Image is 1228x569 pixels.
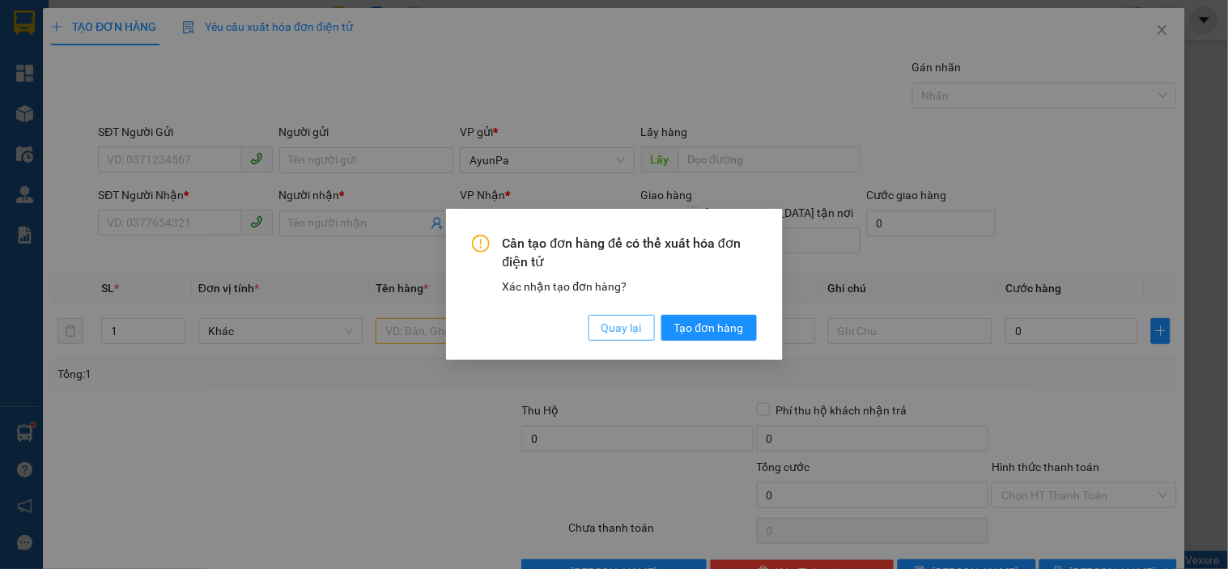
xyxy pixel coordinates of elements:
[503,278,757,295] div: Xác nhận tạo đơn hàng?
[674,319,744,337] span: Tạo đơn hàng
[472,235,490,253] span: exclamation-circle
[589,315,655,341] button: Quay lại
[661,315,757,341] button: Tạo đơn hàng
[601,319,642,337] span: Quay lại
[503,235,757,271] span: Cần tạo đơn hàng để có thể xuất hóa đơn điện tử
